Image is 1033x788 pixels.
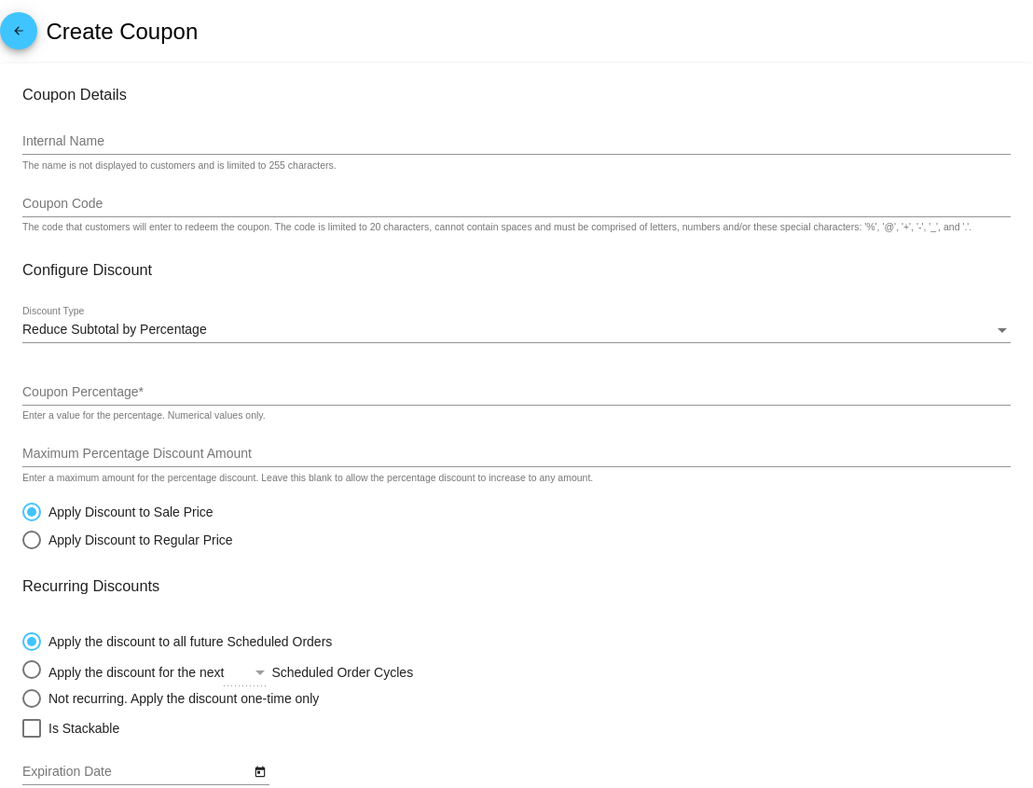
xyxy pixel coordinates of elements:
input: Maximum Percentage Discount Amount [22,447,1011,462]
div: Not recurring. Apply the discount one-time only [41,691,319,706]
input: Coupon Code [22,197,1011,212]
div: Apply the discount for the next Scheduled Order Cycles [41,660,537,680]
div: The code that customers will enter to redeem the coupon. The code is limited to 20 characters, ca... [22,222,971,233]
button: Open calendar [250,761,269,781]
div: Enter a value for the percentage. Numerical values only. [22,410,266,422]
mat-radio-group: Select an option [22,493,233,549]
h3: Coupon Details [22,86,1011,104]
mat-radio-group: Select an option [22,623,537,708]
h2: Create Coupon [46,19,198,45]
input: Internal Name [22,134,1011,149]
h3: Recurring Discounts [22,577,1011,595]
div: Apply Discount to Sale Price [41,505,213,519]
input: Expiration Date [22,765,250,780]
div: The name is not displayed to customers and is limited to 255 characters. [22,160,337,172]
div: Apply the discount to all future Scheduled Orders [41,634,332,649]
mat-icon: arrow_back [7,24,30,47]
span: Reduce Subtotal by Percentage [22,322,207,337]
mat-select: Discount Type [22,323,1011,338]
div: Apply Discount to Regular Price [41,532,233,547]
h3: Configure Discount [22,261,1011,279]
div: Enter a maximum amount for the percentage discount. Leave this blank to allow the percentage disc... [22,473,593,484]
input: Coupon Percentage [22,385,1011,400]
span: Is Stackable [48,717,119,740]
